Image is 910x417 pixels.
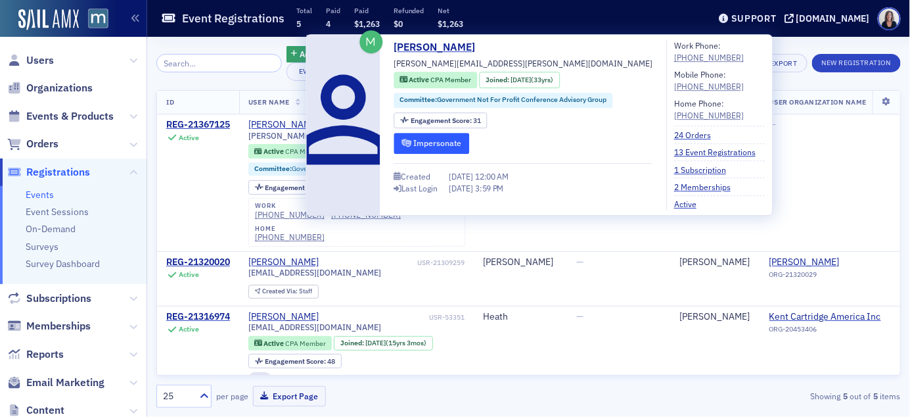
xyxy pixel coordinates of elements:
div: USR-53351 [321,313,465,322]
a: Surveys [26,241,58,253]
a: REG-21316974 [166,311,230,323]
a: [PERSON_NAME] [248,119,319,131]
span: [DATE] [365,338,386,347]
div: [PERSON_NAME] [679,311,750,323]
div: Active [179,134,199,142]
span: Active [263,147,285,156]
span: Memberships [26,319,91,333]
span: [DATE] [449,184,476,194]
span: $0 [394,18,403,29]
div: (15yrs 3mos) [365,339,426,347]
div: Support [731,12,777,24]
span: Orders [26,137,58,151]
div: 31 [265,184,336,191]
img: SailAMX [88,9,108,29]
div: Home Phone: [674,97,744,122]
a: Active [674,198,706,210]
span: [DATE] [449,171,476,182]
span: [PERSON_NAME][EMAIL_ADDRESS][PERSON_NAME][DOMAIN_NAME] [248,131,465,141]
button: Export [750,54,807,72]
a: Email Marketing [7,376,104,390]
span: Registrations [26,165,90,180]
span: Email Marketing [26,376,104,390]
div: 31 [411,117,481,124]
p: Total [296,6,312,15]
button: AddFilter [286,46,340,62]
a: Kent Cartridge America Inc [769,311,889,323]
div: Active: Active: CPA Member [248,336,332,351]
div: Mobile Phone: [674,68,744,93]
span: Active [263,339,285,348]
span: Reports [26,347,64,362]
span: ID [166,97,174,107]
a: [PHONE_NUMBER] [255,210,325,220]
div: [DOMAIN_NAME] [796,12,870,24]
div: Active: Active: CPA Member [248,144,332,159]
p: Paid [354,6,380,15]
p: Refunded [394,6,424,15]
span: [DATE] [511,75,531,84]
div: Work Phone: [674,39,744,64]
button: New Registration [812,54,901,72]
div: Committee: [394,93,613,108]
a: On-Demand [26,223,76,235]
span: — [576,256,583,268]
a: [PERSON_NAME] [769,257,889,268]
div: Heath [484,311,558,323]
a: SailAMX [18,9,79,30]
a: Active CPA Member [254,339,326,347]
div: Event [296,67,324,76]
span: Committee : [254,164,292,173]
div: Staff [263,288,313,295]
a: [PHONE_NUMBER] [674,52,744,64]
a: REG-21367125 [166,119,230,131]
div: [PERSON_NAME] [248,257,319,268]
span: User Organization Name [769,97,867,107]
div: [PERSON_NAME] [484,257,558,268]
button: [DOMAIN_NAME] [785,14,875,23]
span: Profile [878,7,901,30]
a: Organizations [7,81,93,95]
span: [EMAIL_ADDRESS][DOMAIN_NAME] [248,322,381,332]
a: Committee:Government Not For Profit Conference Advisory Group [254,164,459,173]
span: Engagement Score : [265,356,328,366]
a: Event Sessions [26,206,89,218]
span: — [576,310,583,322]
div: Engagement Score: 31 [248,180,342,195]
span: Joined : [340,339,365,347]
label: per page [216,390,248,402]
span: 3:59 PM [476,184,504,194]
div: ORG-20453406 [769,325,889,338]
div: Engagement Score: 48 [248,354,342,368]
button: EventMACPA Converge 2026 [[DATE] 7:15am]× [286,62,487,81]
span: User Name [248,97,290,107]
div: work [255,202,325,210]
div: (33yrs) [511,75,553,86]
div: Joined: 1992-09-21 00:00:00 [480,72,560,88]
span: Subscriptions [26,291,91,306]
input: Search… [156,54,282,72]
div: [PERSON_NAME] [679,257,750,268]
div: Created [401,173,431,180]
a: Events & Products [7,109,114,124]
span: Add Filter [300,48,334,60]
span: [EMAIL_ADDRESS][DOMAIN_NAME] [248,268,381,278]
div: Export [770,60,797,67]
div: 25 [163,389,192,403]
a: [PHONE_NUMBER] [674,80,744,92]
a: 24 Orders [674,129,721,141]
div: Active: Active: CPA Member [394,72,478,88]
a: Orders [7,137,58,151]
div: ORG-21320029 [769,270,889,283]
a: Committee:Government Not For Profit Conference Advisory Group [399,95,606,105]
div: [PERSON_NAME] [248,311,319,323]
a: [PHONE_NUMBER] [255,232,325,242]
p: Paid [326,6,340,15]
a: 2 Memberships [674,181,740,193]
